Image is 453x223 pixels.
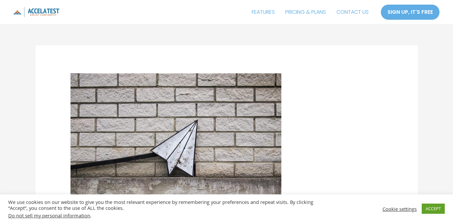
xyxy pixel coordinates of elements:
[331,4,374,20] a: CONTACT US
[13,7,59,17] img: icon
[381,4,440,20] a: SIGN UP, IT'S FREE
[8,199,314,218] div: We use cookies on our website to give you the most relevant experience by remembering your prefer...
[246,4,374,20] nav: Site Navigation
[71,73,281,214] img: Email Validation Test Cases
[246,4,280,20] a: FEATURES
[382,206,417,212] a: Cookie settings
[8,212,90,219] a: Do not sell my personal information
[422,204,445,214] a: ACCEPT
[280,4,331,20] a: PRICING & PLANS
[8,212,314,218] div: .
